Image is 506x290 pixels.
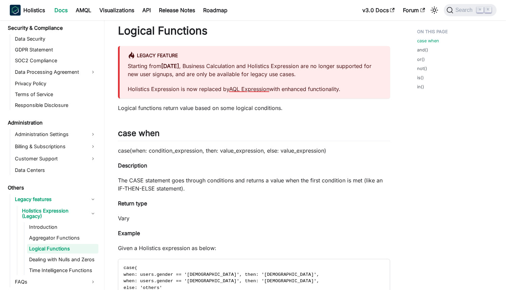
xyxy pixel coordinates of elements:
h1: Logical Functions [118,24,390,38]
a: not() [417,65,427,72]
a: Visualizations [95,5,138,16]
a: Terms of Service [13,90,98,99]
a: in() [417,84,424,90]
nav: Docs sidebar [3,20,104,290]
span: case( [124,265,138,270]
a: HolisticsHolistics [10,5,45,16]
kbd: K [485,7,491,13]
a: case when [417,38,439,44]
a: Privacy Policy [13,79,98,88]
p: Holistics Expression is now replaced by with enhanced functionality. [128,85,382,93]
span: when: users.gender == '[DEMOGRAPHIC_DATA]', then: '[DEMOGRAPHIC_DATA]', [124,272,319,277]
a: Aggregator Functions [27,233,98,243]
p: Logical functions return value based on some logical conditions. [118,104,390,112]
a: Others [6,183,98,193]
a: Data Centers [13,165,98,175]
a: Forum [399,5,429,16]
a: Administration [6,118,98,128]
a: Customer Support [13,153,98,164]
p: Starting from , Business Calculation and Holistics Expression are no longer supported for new use... [128,62,382,78]
b: Holistics [23,6,45,14]
a: Dealing with Nulls and Zeros [27,255,98,264]
img: Holistics [10,5,21,16]
div: Legacy Feature [128,51,382,60]
a: Security & Compliance [6,23,98,33]
a: Docs [50,5,72,16]
a: Billing & Subscriptions [13,141,98,152]
strong: [DATE] [161,63,179,69]
a: v3.0 Docs [358,5,399,16]
strong: Return type [118,200,147,207]
a: API [138,5,155,16]
button: Search (Command+K) [444,4,496,16]
strong: Example [118,230,140,237]
a: GDPR Statement [13,45,98,54]
a: Legacy features [13,194,98,205]
a: Data Processing Agreement [13,67,98,77]
a: Holistics Expression (Legacy) [20,206,98,221]
a: Logical Functions [27,244,98,253]
a: Release Notes [155,5,199,16]
p: Vary [118,214,390,222]
a: and() [417,47,428,53]
a: FAQs [13,276,98,287]
span: when: users.gender == '[DEMOGRAPHIC_DATA]', then: '[DEMOGRAPHIC_DATA]', [124,278,319,284]
a: Administration Settings [13,129,98,140]
a: AMQL [72,5,95,16]
kbd: ⌘ [477,7,483,13]
button: Switch between dark and light mode (currently light mode) [429,5,440,16]
a: Time Intelligence Functions [27,266,98,275]
a: AQL Expression [229,86,269,92]
strong: Description [118,162,147,169]
span: Search [453,7,477,13]
p: Given a Holistics expression as below: [118,244,390,252]
a: Responsible Disclosure [13,101,98,110]
h2: case when [118,128,390,141]
a: SOC2 Compliance [13,56,98,65]
a: Introduction [27,222,98,232]
a: or() [417,56,425,63]
a: Roadmap [199,5,232,16]
a: is() [417,74,424,81]
p: case(when: condition_expression, then: value_expression, else: value_expression) [118,147,390,155]
p: The CASE statement goes through conditions and returns a value when the first condition is met (l... [118,176,390,193]
a: Data Security [13,34,98,44]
